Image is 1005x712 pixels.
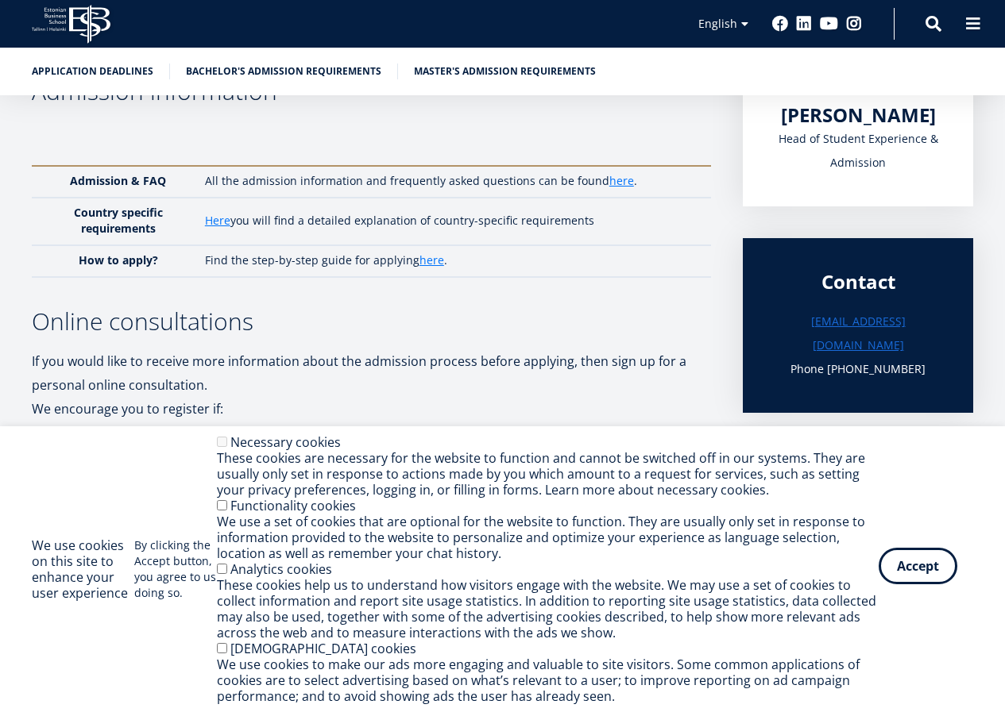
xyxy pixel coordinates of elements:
[32,397,711,421] p: We encourage you to register if:
[32,310,711,333] h3: Online consultations
[230,560,332,578] label: Analytics cookies
[609,173,634,189] a: here
[217,577,879,641] div: These cookies help us to understand how visitors engage with the website. We may use a set of coo...
[186,64,381,79] a: Bachelor's admission requirements
[846,16,862,32] a: Instagram
[775,270,941,294] div: Contact
[230,497,356,514] label: Functionality cookies
[775,310,941,357] a: [EMAIL_ADDRESS][DOMAIN_NAME]
[134,537,217,601] p: By clicking the Accept button, you agree to us doing so.
[79,252,158,267] strong: How to apply?
[32,64,153,79] a: Application deadlines
[781,102,936,128] span: [PERSON_NAME]
[32,349,711,397] p: If you would like to receive more information about the admission process before applying, then s...
[414,64,596,79] a: Master's admission requirements
[879,548,957,584] button: Accept
[197,166,711,198] td: All the admission information and frequently asked questions can be found .
[419,252,444,268] a: here
[74,205,163,236] strong: Country specific requirements
[230,433,341,451] label: Necessary cookies
[70,173,166,188] strong: Admission & FAQ
[197,198,711,245] td: you will find a detailed explanation of country-specific requirements
[772,16,788,32] a: Facebook
[205,252,695,268] p: Find the step-by-step guide for applying .
[820,16,838,32] a: Youtube
[217,450,879,498] div: These cookies are necessary for the website to function and cannot be switched off in our systems...
[230,640,416,657] label: [DEMOGRAPHIC_DATA] cookies
[781,103,936,127] a: [PERSON_NAME]
[217,514,879,561] div: We use a set of cookies that are optional for the website to function. They are usually only set ...
[775,357,941,381] h3: Phone [PHONE_NUMBER]
[205,213,230,229] a: Here
[775,127,941,175] div: Head of Student Experience & Admission
[796,16,812,32] a: Linkedin
[32,537,134,601] h2: We use cookies on this site to enhance your user experience
[217,656,879,704] div: We use cookies to make our ads more engaging and valuable to site visitors. Some common applicati...
[32,79,711,103] h3: Admission information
